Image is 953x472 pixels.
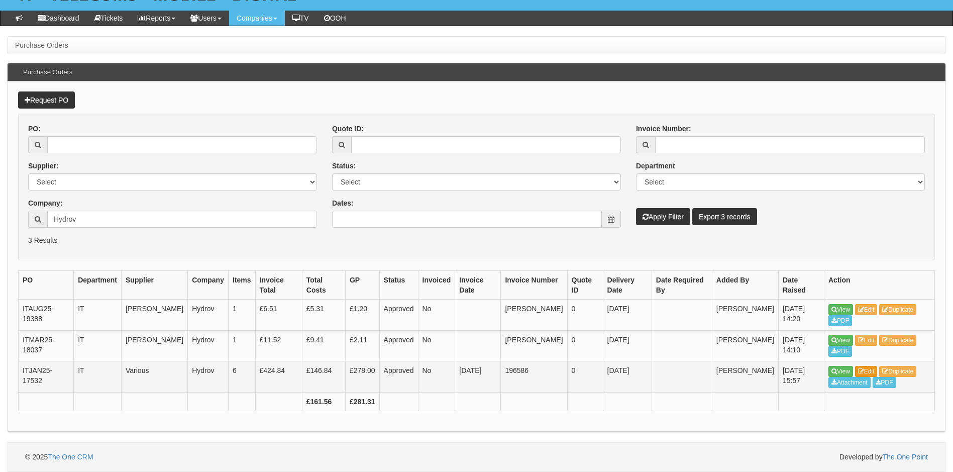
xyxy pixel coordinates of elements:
[316,11,354,26] a: OOH
[824,271,935,300] th: Action
[122,361,188,393] td: Various
[228,361,255,393] td: 6
[692,208,757,225] a: Export 3 records
[255,271,302,300] th: Invoice Total
[567,361,603,393] td: 0
[25,453,93,461] span: © 2025
[567,300,603,331] td: 0
[28,198,62,208] label: Company:
[130,11,183,26] a: Reports
[779,330,824,361] td: [DATE] 14:10
[74,300,122,331] td: IT
[228,271,255,300] th: Items
[779,361,824,393] td: [DATE] 15:57
[122,330,188,361] td: [PERSON_NAME]
[879,366,916,377] a: Duplicate
[501,361,567,393] td: 196586
[345,393,379,411] th: £281.31
[302,393,345,411] th: £161.56
[712,330,778,361] td: [PERSON_NAME]
[712,271,778,300] th: Added By
[19,361,74,393] td: ITJAN25-17532
[255,300,302,331] td: £6.51
[501,300,567,331] td: [PERSON_NAME]
[15,40,68,50] li: Purchase Orders
[28,235,925,245] p: 3 Results
[828,377,871,388] a: Attachment
[636,208,690,225] button: Apply Filter
[48,453,93,461] a: The One CRM
[255,330,302,361] td: £11.52
[603,361,652,393] td: [DATE]
[855,366,878,377] a: Edit
[379,300,418,331] td: Approved
[879,335,916,346] a: Duplicate
[828,304,853,315] a: View
[229,11,285,26] a: Companies
[603,271,652,300] th: Delivery Date
[285,11,316,26] a: TV
[501,330,567,361] td: [PERSON_NAME]
[228,300,255,331] td: 1
[873,377,896,388] a: PDF
[302,361,345,393] td: £146.84
[418,361,455,393] td: No
[332,198,354,208] label: Dates:
[28,124,41,134] label: PO:
[712,361,778,393] td: [PERSON_NAME]
[567,271,603,300] th: Quote ID
[603,330,652,361] td: [DATE]
[828,346,852,357] a: PDF
[636,124,691,134] label: Invoice Number:
[636,161,675,171] label: Department
[345,361,379,393] td: £278.00
[455,361,501,393] td: [DATE]
[567,330,603,361] td: 0
[188,361,229,393] td: Hydrov
[30,11,87,26] a: Dashboard
[74,330,122,361] td: IT
[855,335,878,346] a: Edit
[879,304,916,315] a: Duplicate
[455,271,501,300] th: Invoice Date
[183,11,229,26] a: Users
[74,361,122,393] td: IT
[19,271,74,300] th: PO
[302,300,345,331] td: £5.31
[19,300,74,331] td: ITAUG25-19388
[188,271,229,300] th: Company
[839,452,928,462] span: Developed by
[501,271,567,300] th: Invoice Number
[883,453,928,461] a: The One Point
[18,91,75,109] a: Request PO
[345,300,379,331] td: £1.20
[332,124,364,134] label: Quote ID:
[345,271,379,300] th: GP
[603,300,652,331] td: [DATE]
[418,271,455,300] th: Invoiced
[379,361,418,393] td: Approved
[779,300,824,331] td: [DATE] 14:20
[228,330,255,361] td: 1
[418,300,455,331] td: No
[652,271,712,300] th: Date Required By
[345,330,379,361] td: £2.11
[28,161,59,171] label: Supplier:
[87,11,131,26] a: Tickets
[332,161,356,171] label: Status:
[855,304,878,315] a: Edit
[19,330,74,361] td: ITMAR25-18037
[302,330,345,361] td: £9.41
[379,271,418,300] th: Status
[302,271,345,300] th: Total Costs
[379,330,418,361] td: Approved
[122,271,188,300] th: Supplier
[828,315,852,326] a: PDF
[255,361,302,393] td: £424.84
[828,366,853,377] a: View
[188,330,229,361] td: Hydrov
[418,330,455,361] td: No
[188,300,229,331] td: Hydrov
[74,271,122,300] th: Department
[712,300,778,331] td: [PERSON_NAME]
